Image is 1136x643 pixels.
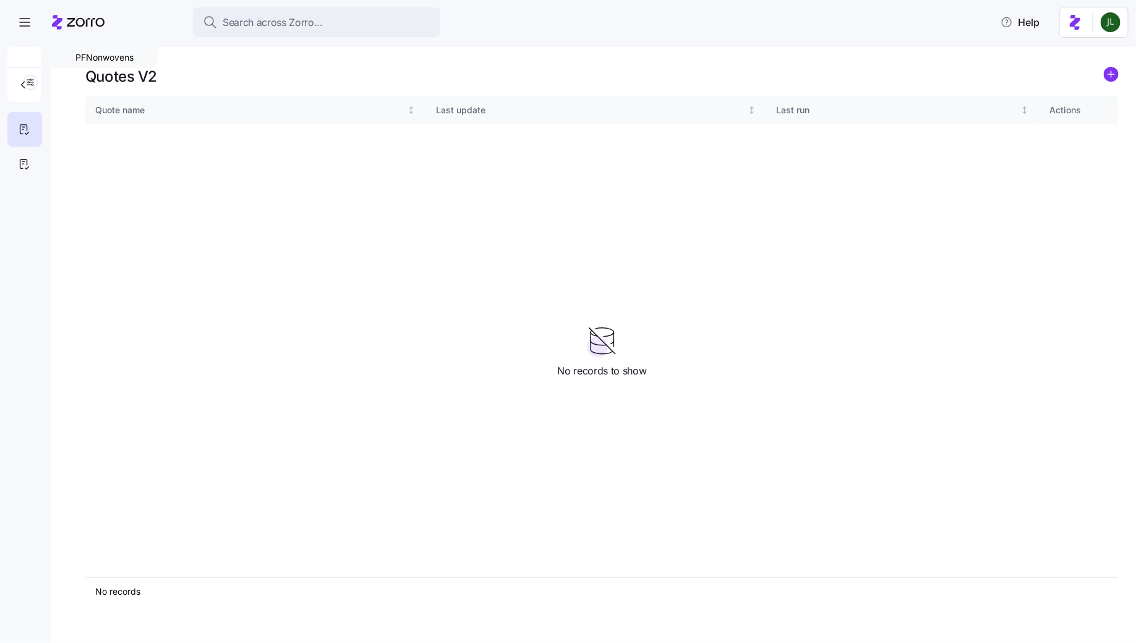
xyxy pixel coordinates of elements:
div: Quote name [95,103,404,117]
svg: add icon [1104,67,1119,82]
span: Search across Zorro... [223,15,323,30]
button: Search across Zorro... [193,7,440,37]
div: Not sorted [748,106,756,114]
div: Not sorted [407,106,416,114]
th: Last updateNot sorted [426,96,767,124]
div: PFNonwovens [51,47,158,68]
div: Not sorted [1020,106,1029,114]
h1: Quotes V2 [85,67,157,86]
button: Help [991,10,1049,35]
img: d9b9d5af0451fe2f8c405234d2cf2198 [1101,12,1121,32]
div: Last update [436,103,745,117]
div: No records [95,585,1004,598]
a: add icon [1104,67,1119,86]
th: Quote nameNot sorted [85,96,426,124]
div: Last run [777,103,1019,117]
div: Actions [1049,103,1109,117]
th: Last runNot sorted [767,96,1040,124]
span: No records to show [557,363,646,379]
span: Help [1001,15,1040,30]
